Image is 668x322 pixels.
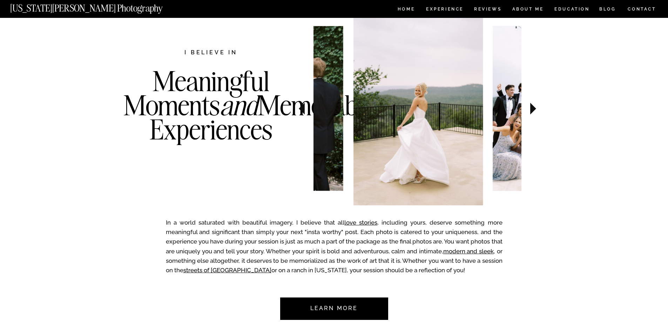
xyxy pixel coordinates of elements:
[123,69,299,170] h3: Meaningful Moments Memorable Experiences
[474,7,500,13] a: REVIEWS
[627,5,656,13] a: CONTACT
[426,7,463,13] a: Experience
[354,12,483,205] img: Bride twirling in wedding dress
[10,4,186,9] a: [US_STATE][PERSON_NAME] Photography
[493,26,602,191] img: Wedding party celebrating bride and groom
[344,219,377,226] a: love stories
[554,7,591,13] a: EDUCATION
[166,218,502,279] p: In a world saturated with beautiful imagery, I believe that all , including yours, deserve someth...
[220,88,258,122] i: and
[512,7,544,13] a: ABOUT ME
[396,7,416,13] a: HOME
[599,7,616,13] a: BLOG
[183,267,271,274] a: streets of [GEOGRAPHIC_DATA]
[301,297,367,320] a: Learn more
[443,248,494,255] a: modern and sleek
[148,48,275,58] h2: I believe in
